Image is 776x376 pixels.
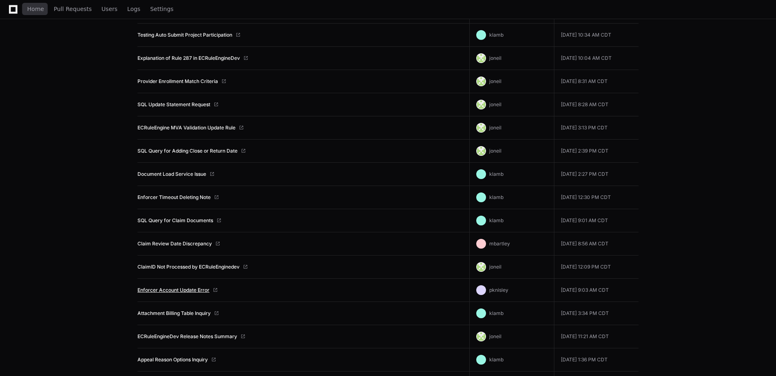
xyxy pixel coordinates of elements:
[476,332,486,341] img: 181785292
[554,93,639,116] td: [DATE] 8:28 AM CDT
[137,101,210,108] a: SQL Update Statement Request
[554,302,639,325] td: [DATE] 3:34 PM CDT
[554,348,639,372] td: [DATE] 1:36 PM CDT
[489,171,504,177] span: klamb
[554,232,639,256] td: [DATE] 8:56 AM CDT
[102,7,118,11] span: Users
[489,194,504,200] span: klamb
[554,116,639,140] td: [DATE] 3:13 PM CDT
[554,163,639,186] td: [DATE] 2:27 PM CDT
[489,217,504,223] span: klamb
[137,194,211,201] a: Enforcer Timeout Deleting Note
[489,148,501,154] span: joneil
[476,123,486,133] img: 181785292
[554,279,639,302] td: [DATE] 9:03 AM CDT
[137,240,212,247] a: Claim Review Date Discrepancy
[476,77,486,86] img: 181785292
[27,7,44,11] span: Home
[489,240,510,247] span: mbartley
[554,209,639,232] td: [DATE] 9:01 AM CDT
[54,7,92,11] span: Pull Requests
[554,47,639,70] td: [DATE] 10:04 AM CDT
[137,287,209,293] a: Enforcer Account Update Error
[137,125,235,131] a: ECRuleEngine MVA Validation Update Rule
[554,325,639,348] td: [DATE] 11:21 AM CDT
[554,24,639,47] td: [DATE] 10:34 AM CDT
[476,262,486,272] img: 181785292
[137,55,240,61] a: Explanation of Rule 287 in ECRuleEngineDev
[137,356,208,363] a: Appeal Reason Options Inquiry
[489,55,501,61] span: joneil
[137,310,211,317] a: Attachment Billing Table Inquiry
[554,140,639,163] td: [DATE] 2:39 PM CDT
[476,146,486,156] img: 181785292
[137,264,240,270] a: ClaimID Not Processed by ECRuleEnginedev
[554,256,639,279] td: [DATE] 12:09 PM CDT
[554,186,639,209] td: [DATE] 12:30 PM CDT
[476,100,486,109] img: 181785292
[137,32,232,38] a: Testing Auto Submit Project Participation
[489,125,501,131] span: joneil
[137,148,238,154] a: SQL Query for Adding Close or Return Date
[489,264,501,270] span: joneil
[489,310,504,316] span: klamb
[127,7,140,11] span: Logs
[489,78,501,84] span: joneil
[150,7,173,11] span: Settings
[489,101,501,107] span: joneil
[489,356,504,363] span: klamb
[137,217,213,224] a: SQL Query for Claim Documents
[137,78,218,85] a: Provider Enrollment Match Criteria
[489,32,504,38] span: klamb
[137,171,206,177] a: Document Load Service Issue
[476,53,486,63] img: 181785292
[489,287,508,293] span: pknisley
[489,333,501,339] span: joneil
[137,333,237,340] a: ECRuleEngineDev Release Notes Summary
[554,70,639,93] td: [DATE] 8:31 AM CDT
